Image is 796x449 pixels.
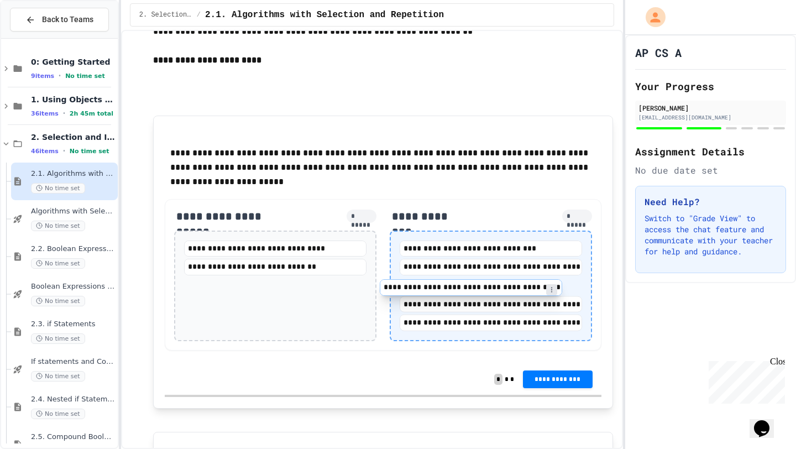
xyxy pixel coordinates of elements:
[31,110,59,117] span: 36 items
[31,244,116,254] span: 2.2. Boolean Expressions
[635,164,786,177] div: No due date set
[634,4,668,30] div: My Account
[635,45,682,60] h1: AP CS A
[31,282,116,291] span: Boolean Expressions - Quiz
[31,296,85,306] span: No time set
[31,432,116,442] span: 2.5. Compound Boolean Expressions
[31,169,116,179] span: 2.1. Algorithms with Selection and Repetition
[31,357,116,367] span: If statements and Control Flow - Quiz
[31,409,85,419] span: No time set
[31,57,116,67] span: 0: Getting Started
[31,183,85,194] span: No time set
[31,320,116,329] span: 2.3. if Statements
[31,95,116,105] span: 1. Using Objects and Methods
[205,8,444,22] span: 2.1. Algorithms with Selection and Repetition
[31,221,85,231] span: No time set
[704,357,785,404] iframe: chat widget
[645,213,777,257] p: Switch to "Grade View" to access the chat feature and communicate with your teacher for help and ...
[31,72,54,80] span: 9 items
[197,11,201,19] span: /
[31,258,85,269] span: No time set
[31,132,116,142] span: 2. Selection and Iteration
[638,103,783,113] div: [PERSON_NAME]
[4,4,76,70] div: Chat with us now!Close
[63,109,65,118] span: •
[31,371,85,382] span: No time set
[31,207,116,216] span: Algorithms with Selection and Repetition - Topic 2.1
[635,79,786,94] h2: Your Progress
[42,14,93,25] span: Back to Teams
[638,113,783,122] div: [EMAIL_ADDRESS][DOMAIN_NAME]
[750,405,785,438] iframe: chat widget
[63,147,65,155] span: •
[31,148,59,155] span: 46 items
[65,72,105,80] span: No time set
[10,8,109,32] button: Back to Teams
[70,110,113,117] span: 2h 45m total
[59,71,61,80] span: •
[31,333,85,344] span: No time set
[635,144,786,159] h2: Assignment Details
[139,11,192,19] span: 2. Selection and Iteration
[31,395,116,404] span: 2.4. Nested if Statements
[70,148,109,155] span: No time set
[645,195,777,208] h3: Need Help?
